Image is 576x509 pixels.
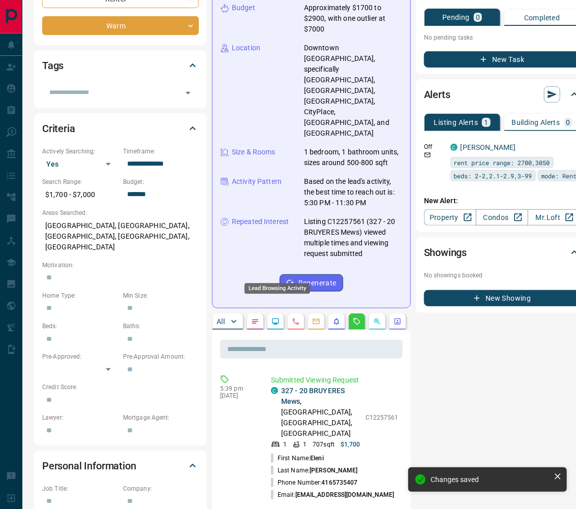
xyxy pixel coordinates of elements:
[42,413,118,422] p: Lawyer:
[310,455,324,462] span: Eleni
[181,86,195,100] button: Open
[42,116,199,141] div: Criteria
[42,208,199,217] p: Areas Searched:
[245,283,310,294] div: Lead Browsing Activity
[271,490,395,499] p: Email:
[476,14,480,21] p: 0
[42,177,118,186] p: Search Range:
[42,16,199,35] div: Warm
[42,120,75,137] h2: Criteria
[310,467,357,474] span: [PERSON_NAME]
[271,454,324,463] p: First Name:
[42,217,199,256] p: [GEOGRAPHIC_DATA], [GEOGRAPHIC_DATA], [GEOGRAPHIC_DATA], [GEOGRAPHIC_DATA], [GEOGRAPHIC_DATA]
[524,14,560,21] p: Completed
[424,86,450,103] h2: Alerts
[220,392,256,399] p: [DATE]
[321,479,357,486] span: 4165735407
[42,454,199,478] div: Personal Information
[42,147,118,156] p: Actively Searching:
[251,317,259,326] svg: Notes
[42,53,199,78] div: Tags
[271,317,280,326] svg: Lead Browsing Activity
[476,209,528,226] a: Condos
[42,186,118,203] p: $1,700 - $7,000
[434,119,478,126] p: Listing Alerts
[232,216,289,227] p: Repeated Interest
[304,3,402,35] p: Approximately $1700 to $2900, with one outlier at $7000
[304,216,402,259] p: Listing C12257561 (327 - 20 BRUYERES Mews) viewed multiple times and viewing request submitted
[42,484,118,493] p: Job Title:
[431,475,550,484] div: Changes saved
[461,143,516,151] a: [PERSON_NAME]
[220,385,256,392] p: 5:39 pm
[42,261,199,270] p: Motivation:
[217,318,225,325] p: All
[232,43,260,53] p: Location
[512,119,560,126] p: Building Alerts
[232,147,276,157] p: Size & Rooms
[332,317,341,326] svg: Listing Alerts
[373,317,381,326] svg: Opportunities
[42,322,118,331] p: Beds:
[123,322,199,331] p: Baths:
[42,352,118,361] p: Pre-Approved:
[353,317,361,326] svg: Requests
[304,147,402,168] p: 1 bedroom, 1 bathroom units, sizes around 500-800 sqft
[393,317,402,326] svg: Agent Actions
[42,57,64,74] h2: Tags
[232,176,282,187] p: Activity Pattern
[283,440,287,449] p: 1
[450,144,458,151] div: condos.ca
[312,317,320,326] svg: Emails
[123,147,199,156] p: Timeframe:
[292,317,300,326] svg: Calls
[424,142,444,151] p: Off
[424,209,476,226] a: Property
[271,478,358,487] p: Phone Number:
[271,466,358,475] p: Last Name:
[281,386,360,439] p: , [GEOGRAPHIC_DATA], [GEOGRAPHIC_DATA], [GEOGRAPHIC_DATA]
[42,156,118,172] div: Yes
[424,151,431,158] svg: Email
[123,291,199,300] p: Min Size:
[454,171,532,181] span: beds: 2-2,2.1-2.9,3-99
[232,3,255,13] p: Budget
[295,491,395,498] span: [EMAIL_ADDRESS][DOMAIN_NAME]
[366,413,399,422] p: C12257561
[304,176,402,208] p: Based on the lead's activity, the best time to reach out is: 5:30 PM - 11:30 PM
[123,484,199,493] p: Company:
[566,119,570,126] p: 0
[271,387,278,394] div: condos.ca
[341,440,360,449] p: $1,700
[304,43,402,139] p: Downtown [GEOGRAPHIC_DATA], specifically [GEOGRAPHIC_DATA], [GEOGRAPHIC_DATA], [GEOGRAPHIC_DATA],...
[281,387,345,405] a: 327 - 20 BRUYERES Mews
[280,274,343,292] button: Regenerate
[454,157,550,168] span: rent price range: 2700,3050
[42,458,136,474] h2: Personal Information
[313,440,335,449] p: 707 sqft
[123,177,199,186] p: Budget:
[442,14,470,21] p: Pending
[271,375,399,386] p: Submitted Viewing Request
[42,383,199,392] p: Credit Score:
[123,352,199,361] p: Pre-Approval Amount:
[303,440,307,449] p: 1
[42,291,118,300] p: Home Type:
[123,413,199,422] p: Mortgage Agent:
[424,244,467,261] h2: Showings
[484,119,488,126] p: 1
